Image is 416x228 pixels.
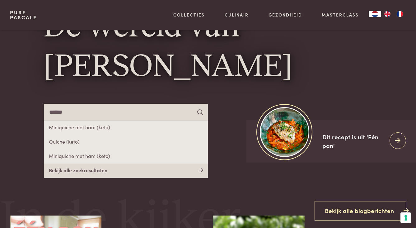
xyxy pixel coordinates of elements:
aside: Language selected: Nederlands [369,11,406,17]
a: FR [394,11,406,17]
a: Gezondheid [269,12,302,18]
img: https://admin.purepascale.com/wp-content/uploads/2025/08/home_recept_link.jpg [260,107,309,157]
a: Miniquiche met ham (keto) [44,121,208,135]
a: Collecties [173,12,205,18]
a: NL [369,11,381,17]
a: Bekijk alle blogberichten [315,201,406,221]
a: EN [381,11,394,17]
a: PurePascale [10,10,37,20]
a: Miniquiche met ham (keto) [44,149,208,164]
a: Culinair [225,12,249,18]
a: https://admin.purepascale.com/wp-content/uploads/2025/08/home_recept_link.jpg Dit recept is uit '... [246,120,416,163]
ul: Language list [381,11,406,17]
button: Uw voorkeuren voor toestemming voor trackingtechnologieën [400,212,411,223]
div: Language [369,11,381,17]
h1: De wereld van [PERSON_NAME] [44,8,372,87]
a: Bekijk alle zoekresultaten [44,164,208,178]
a: Quiche (keto) [44,135,208,149]
div: Dit recept is uit 'Eén pan' [322,132,385,150]
a: Masterclass [322,12,359,18]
